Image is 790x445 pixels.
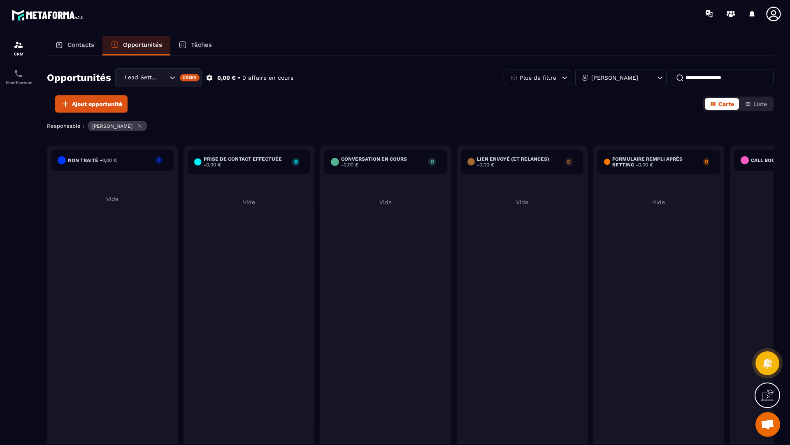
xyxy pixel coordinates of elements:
[14,40,23,50] img: formation
[67,41,94,48] p: Contacts
[428,159,436,164] p: 0
[68,157,117,163] h6: Non traité -
[753,101,767,107] span: Liste
[72,100,122,108] span: Ajout opportunité
[705,98,739,110] button: Carte
[180,74,200,81] div: Créer
[461,199,583,205] p: Vide
[155,157,163,163] p: 0
[204,156,288,168] h6: Prise de contact effectuée -
[479,162,494,168] span: 0,00 €
[612,156,699,168] h6: Formulaire rempli après setting -
[206,162,221,168] span: 0,00 €
[740,98,772,110] button: Liste
[102,36,170,55] a: Opportunités
[115,68,202,87] div: Search for option
[292,159,300,164] p: 0
[188,199,310,205] p: Vide
[12,7,86,23] img: logo
[341,156,424,168] h6: Conversation en cours -
[755,412,780,437] div: Ouvrir le chat
[565,159,573,164] p: 0
[159,73,167,82] input: Search for option
[47,69,111,86] h2: Opportunités
[102,157,117,163] span: 0,00 €
[718,101,734,107] span: Carte
[324,199,447,205] p: Vide
[520,75,556,81] p: Plus de filtre
[2,81,35,85] p: Planificateur
[344,162,358,168] span: 0,00 €
[2,52,35,56] p: CRM
[591,75,638,81] p: [PERSON_NAME]
[123,73,159,82] span: Lead Setting
[238,74,240,82] p: •
[2,62,35,91] a: schedulerschedulerPlanificateur
[242,74,293,82] p: 0 affaire en cours
[638,162,653,168] span: 0,00 €
[2,34,35,62] a: formationformationCRM
[191,41,212,48] p: Tâches
[14,69,23,78] img: scheduler
[123,41,162,48] p: Opportunités
[217,74,236,82] p: 0,00 €
[51,196,174,202] p: Vide
[703,159,709,164] p: 0
[92,123,132,129] p: [PERSON_NAME]
[47,36,102,55] a: Contacts
[55,95,128,113] button: Ajout opportunité
[597,199,720,205] p: Vide
[477,156,561,168] h6: Lien envoyé (et relances) -
[47,123,84,129] p: Responsable :
[170,36,220,55] a: Tâches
